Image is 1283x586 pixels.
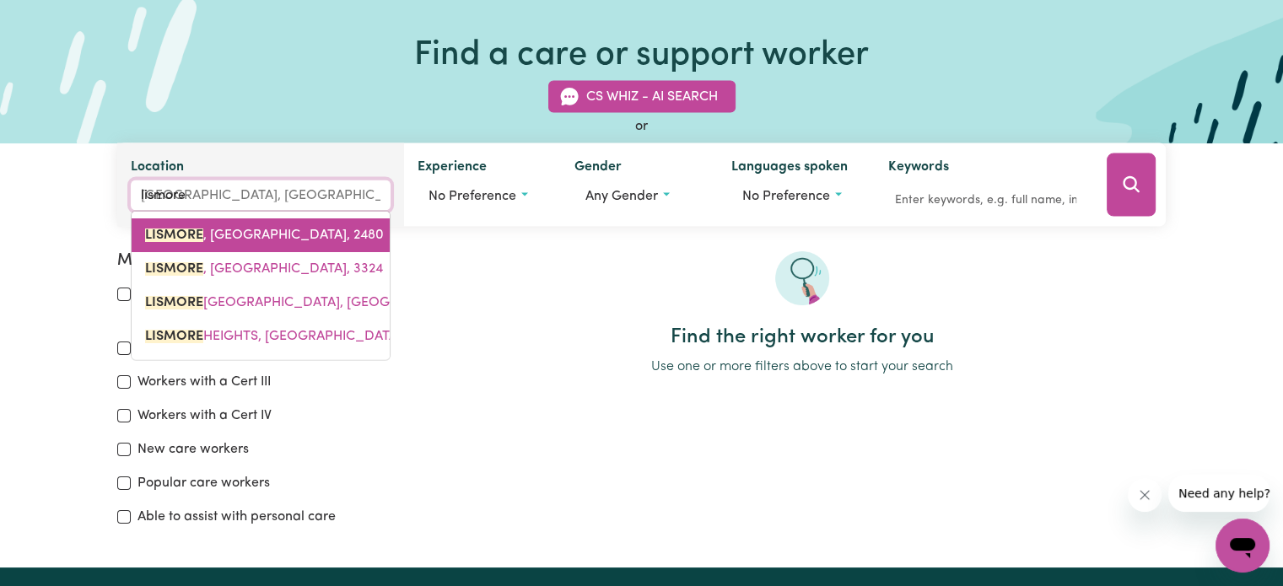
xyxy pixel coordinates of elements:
span: , [GEOGRAPHIC_DATA], 2480 [145,228,384,242]
button: CS Whiz - AI Search [548,81,736,113]
div: menu-options [131,211,391,361]
mark: LISMORE [145,296,203,309]
button: Search [1107,153,1156,217]
h1: Find a care or support worker [414,35,869,76]
mark: LISMORE [145,262,203,276]
a: LISMORE HEIGHTS, New South Wales, 2480 [132,320,390,353]
mark: LISMORE [145,228,203,242]
label: Gender [574,157,622,180]
span: Any gender [585,190,658,203]
a: LISMORE, Victoria, 3324 [132,252,390,286]
button: Worker gender preference [574,180,704,212]
label: Languages spoken [731,157,848,180]
a: LISMORE DC, New South Wales, 2480 [132,286,390,320]
label: Experience [418,157,487,180]
span: , [GEOGRAPHIC_DATA], 3324 [145,262,383,276]
input: Enter keywords, e.g. full name, interests [888,187,1083,213]
input: Enter a suburb [131,180,391,211]
div: or [117,116,1167,137]
button: Worker language preferences [731,180,861,212]
iframe: Message from company [1168,475,1270,512]
span: No preference [742,190,830,203]
label: Keywords [888,157,949,180]
span: [GEOGRAPHIC_DATA], [GEOGRAPHIC_DATA], 2480 [145,296,520,309]
label: Workers with a Cert III [137,372,271,392]
button: Worker experience options [418,180,547,212]
label: Workers with a Cert IV [137,406,272,426]
span: HEIGHTS, [GEOGRAPHIC_DATA], 2480 [145,330,439,343]
h2: Find the right worker for you [438,325,1166,350]
span: No preference [429,190,516,203]
iframe: Button to launch messaging window [1216,519,1270,573]
iframe: Close message [1128,478,1162,512]
span: Need any help? [10,12,102,25]
label: Location [131,157,184,180]
a: LISMORE, New South Wales, 2480 [132,218,390,252]
h2: More filters: [117,251,418,271]
label: Popular care workers [137,473,270,493]
label: Able to assist with personal care [137,507,336,527]
label: New care workers [137,439,249,460]
p: Use one or more filters above to start your search [438,357,1166,377]
mark: LISMORE [145,330,203,343]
